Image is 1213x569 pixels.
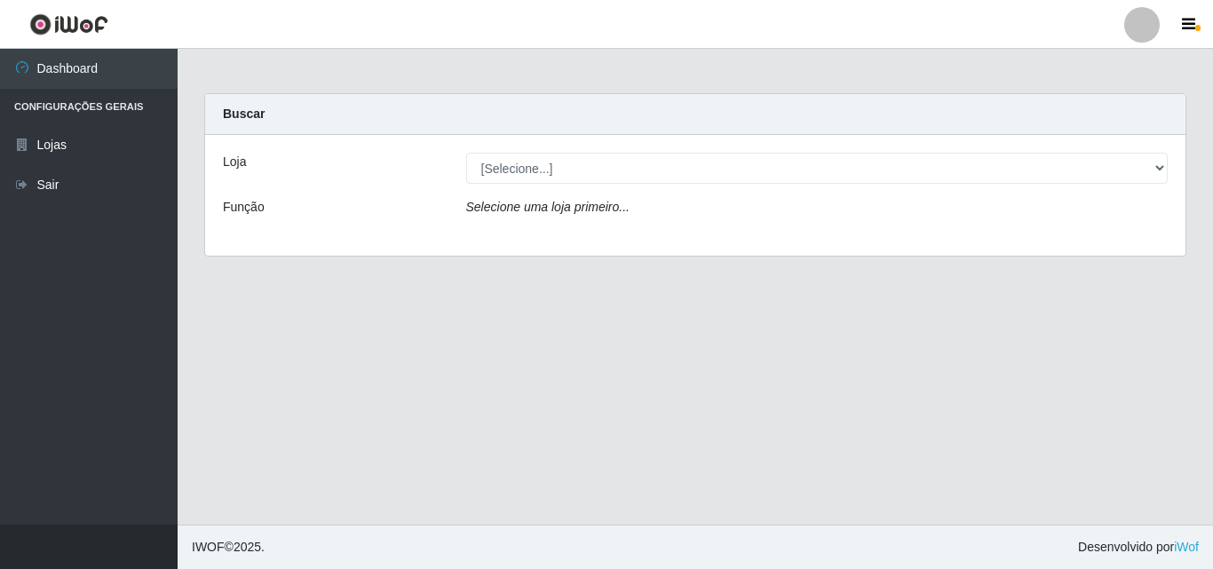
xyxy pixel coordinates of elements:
[1174,540,1199,554] a: iWof
[29,13,108,36] img: CoreUI Logo
[223,107,265,121] strong: Buscar
[223,198,265,217] label: Função
[466,200,630,214] i: Selecione uma loja primeiro...
[1078,538,1199,557] span: Desenvolvido por
[223,153,246,171] label: Loja
[192,540,225,554] span: IWOF
[192,538,265,557] span: © 2025 .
